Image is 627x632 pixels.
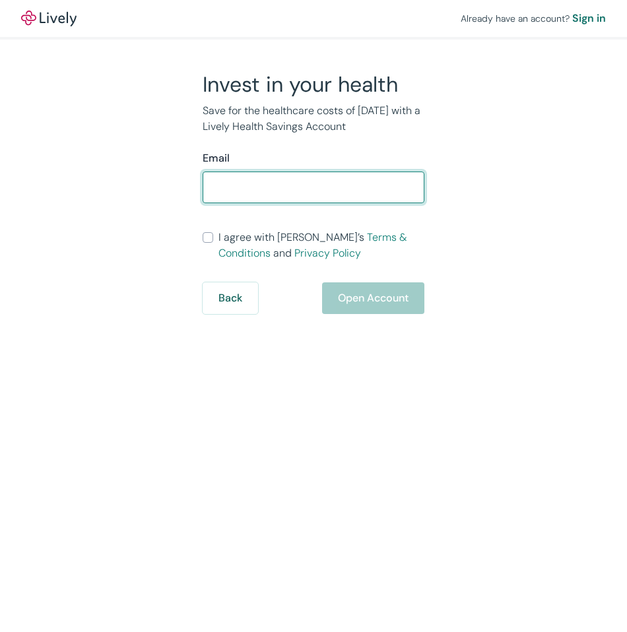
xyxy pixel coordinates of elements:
h2: Invest in your health [203,71,424,98]
a: Privacy Policy [294,246,361,260]
button: Back [203,282,258,314]
label: Email [203,150,230,166]
a: LivelyLively [21,11,77,26]
img: Lively [21,11,77,26]
p: Save for the healthcare costs of [DATE] with a Lively Health Savings Account [203,103,424,135]
span: I agree with [PERSON_NAME]’s and [218,230,424,261]
a: Sign in [572,11,606,26]
div: Already have an account? [461,11,606,26]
